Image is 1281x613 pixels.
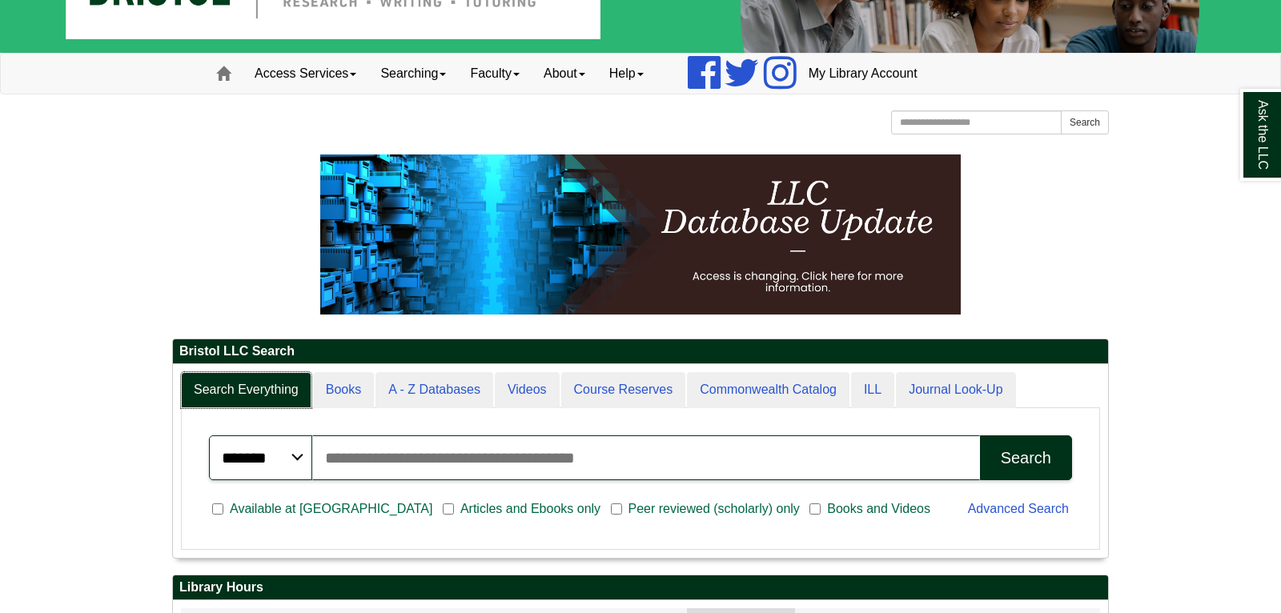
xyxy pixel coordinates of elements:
a: Searching [368,54,458,94]
span: Books and Videos [821,499,937,519]
h2: Bristol LLC Search [173,339,1108,364]
h2: Library Hours [173,575,1108,600]
a: ILL [851,372,894,408]
div: Search [1001,449,1051,467]
a: A - Z Databases [375,372,493,408]
a: Faculty [458,54,532,94]
a: Help [597,54,656,94]
span: Peer reviewed (scholarly) only [622,499,806,519]
input: Available at [GEOGRAPHIC_DATA] [212,502,223,516]
a: My Library Account [797,54,930,94]
a: Books [313,372,374,408]
a: Journal Look-Up [896,372,1015,408]
a: Commonwealth Catalog [687,372,849,408]
a: About [532,54,597,94]
a: Access Services [243,54,368,94]
button: Search [980,435,1072,480]
a: Search Everything [181,372,311,408]
button: Search [1061,110,1109,134]
input: Peer reviewed (scholarly) only [611,502,622,516]
span: Articles and Ebooks only [454,499,607,519]
input: Books and Videos [809,502,821,516]
span: Available at [GEOGRAPHIC_DATA] [223,499,439,519]
img: HTML tutorial [320,154,961,315]
input: Articles and Ebooks only [443,502,454,516]
a: Course Reserves [561,372,686,408]
a: Videos [495,372,560,408]
a: Advanced Search [968,502,1069,515]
